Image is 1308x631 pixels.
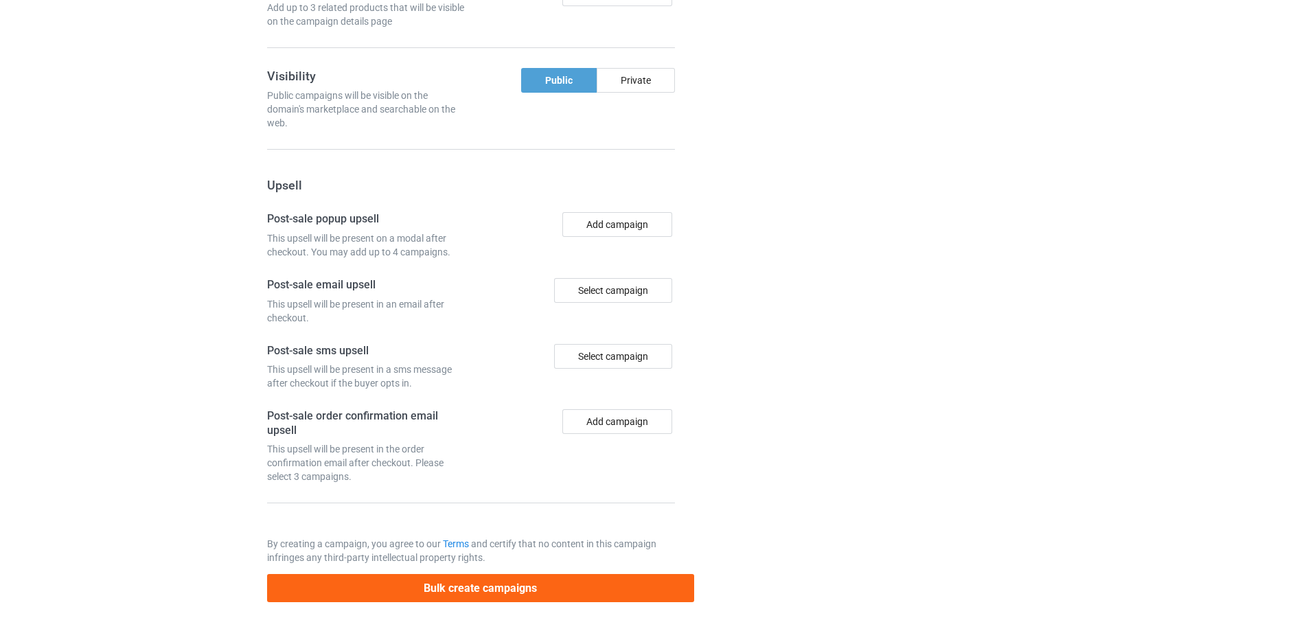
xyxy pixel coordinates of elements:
[267,537,675,564] p: By creating a campaign, you agree to our and certify that no content in this campaign infringes a...
[267,363,466,390] div: This upsell will be present in a sms message after checkout if the buyer opts in.
[267,212,466,227] h4: Post-sale popup upsell
[267,278,466,292] h4: Post-sale email upsell
[267,442,466,483] div: This upsell will be present in the order confirmation email after checkout. Please select 3 campa...
[267,344,466,358] h4: Post-sale sms upsell
[554,278,672,303] div: Select campaign
[267,409,466,437] h4: Post-sale order confirmation email upsell
[562,409,672,434] button: Add campaign
[267,68,466,84] h3: Visibility
[267,297,466,325] div: This upsell will be present in an email after checkout.
[267,89,466,130] div: Public campaigns will be visible on the domain's marketplace and searchable on the web.
[267,1,466,28] div: Add up to 3 related products that will be visible on the campaign details page
[554,344,672,369] div: Select campaign
[521,68,597,93] div: Public
[267,177,675,193] h3: Upsell
[597,68,675,93] div: Private
[267,574,694,602] button: Bulk create campaigns
[443,538,469,549] a: Terms
[267,231,466,259] div: This upsell will be present on a modal after checkout. You may add up to 4 campaigns.
[562,212,672,237] button: Add campaign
